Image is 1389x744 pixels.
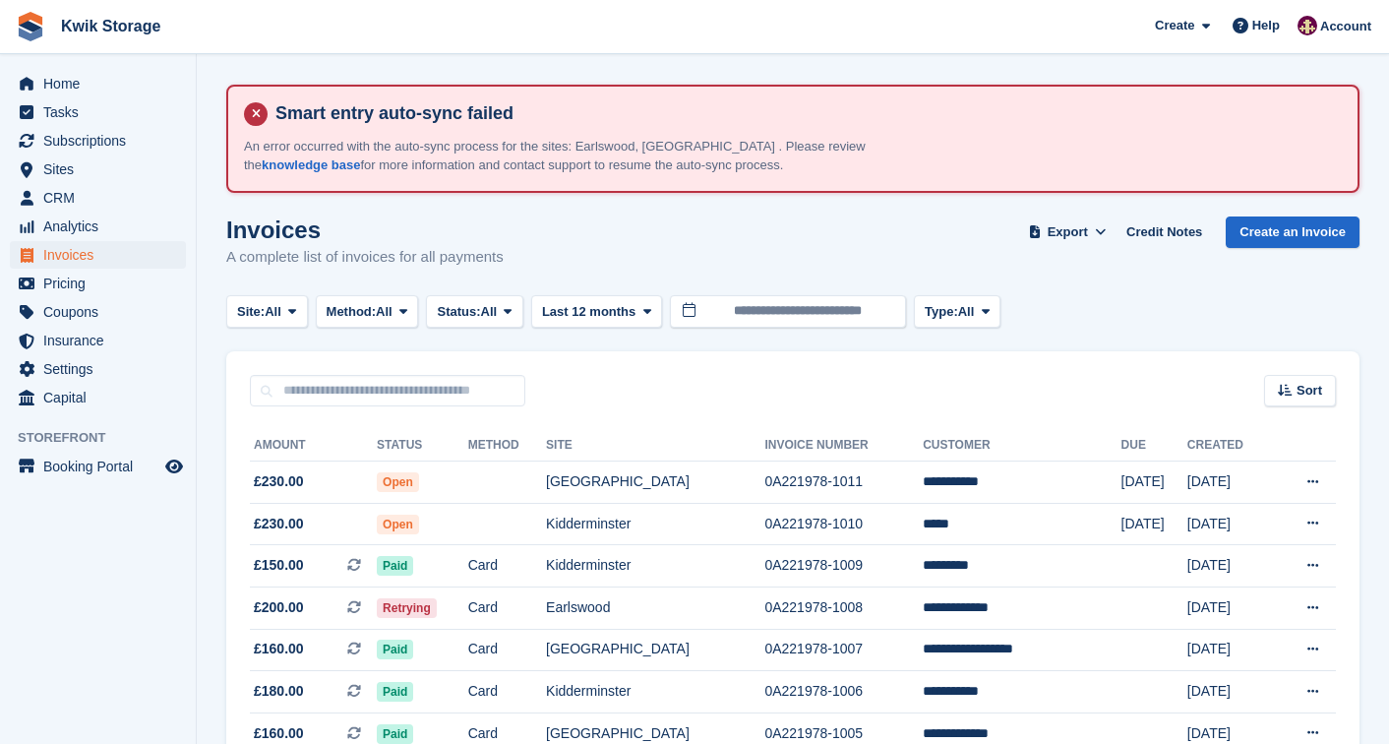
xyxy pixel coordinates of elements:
span: Sort [1297,381,1322,401]
span: CRM [43,184,161,212]
a: menu [10,355,186,383]
span: Coupons [43,298,161,326]
span: Method: [327,302,377,322]
img: stora-icon-8386f47178a22dfd0bd8f6a31ec36ba5ce8667c1dd55bd0f319d3a0aa187defe.svg [16,12,45,41]
span: £160.00 [254,723,304,744]
span: £180.00 [254,681,304,702]
span: Create [1155,16,1194,35]
td: [DATE] [1187,587,1273,629]
span: Paid [377,640,413,659]
a: menu [10,241,186,269]
span: Tasks [43,98,161,126]
td: Kidderminster [546,545,764,588]
span: All [376,302,393,322]
td: [DATE] [1187,545,1273,588]
span: Account [1320,17,1371,36]
span: Open [377,515,419,534]
td: 0A221978-1009 [764,545,923,588]
td: [DATE] [1187,462,1273,504]
button: Site: All [226,295,308,328]
span: Booking Portal [43,453,161,480]
button: Status: All [426,295,522,328]
span: Type: [925,302,958,322]
td: Card [468,629,546,671]
span: £230.00 [254,514,304,534]
a: menu [10,127,186,155]
span: Open [377,472,419,492]
span: Status: [437,302,480,322]
td: 0A221978-1006 [764,671,923,713]
span: £200.00 [254,597,304,618]
span: £160.00 [254,639,304,659]
span: £150.00 [254,555,304,576]
span: Settings [43,355,161,383]
p: A complete list of invoices for all payments [226,246,504,269]
span: Paid [377,724,413,744]
td: Earlswood [546,587,764,629]
span: All [958,302,975,322]
img: ellie tragonette [1298,16,1317,35]
span: Storefront [18,428,196,448]
td: Kidderminster [546,503,764,545]
a: menu [10,270,186,297]
button: Last 12 months [531,295,662,328]
a: menu [10,155,186,183]
span: £230.00 [254,471,304,492]
span: Help [1252,16,1280,35]
th: Created [1187,430,1273,462]
button: Method: All [316,295,419,328]
td: [DATE] [1187,671,1273,713]
td: Kidderminster [546,671,764,713]
a: menu [10,298,186,326]
th: Amount [250,430,377,462]
td: [DATE] [1187,629,1273,671]
a: knowledge base [262,157,360,172]
span: All [481,302,498,322]
td: [GEOGRAPHIC_DATA] [546,629,764,671]
th: Site [546,430,764,462]
td: Card [468,671,546,713]
span: Insurance [43,327,161,354]
td: [GEOGRAPHIC_DATA] [546,462,764,504]
td: [DATE] [1121,503,1187,545]
span: Retrying [377,598,437,618]
td: 0A221978-1008 [764,587,923,629]
a: Create an Invoice [1226,217,1359,249]
span: Capital [43,384,161,411]
span: All [265,302,281,322]
td: Card [468,545,546,588]
span: Home [43,70,161,97]
a: Preview store [162,455,186,478]
button: Type: All [914,295,1000,328]
a: menu [10,213,186,240]
h4: Smart entry auto-sync failed [268,102,1342,125]
span: Site: [237,302,265,322]
th: Customer [923,430,1120,462]
td: 0A221978-1007 [764,629,923,671]
span: Export [1048,222,1088,242]
button: Export [1024,217,1111,249]
span: Paid [377,556,413,576]
a: menu [10,384,186,411]
a: menu [10,327,186,354]
span: Invoices [43,241,161,269]
a: menu [10,184,186,212]
a: Credit Notes [1118,217,1210,249]
td: [DATE] [1187,503,1273,545]
a: Kwik Storage [53,10,168,42]
td: [DATE] [1121,462,1187,504]
h1: Invoices [226,217,504,243]
span: Subscriptions [43,127,161,155]
p: An error occurred with the auto-sync process for the sites: Earlswood, [GEOGRAPHIC_DATA] . Please... [244,137,933,175]
td: 0A221978-1010 [764,503,923,545]
th: Due [1121,430,1187,462]
th: Method [468,430,546,462]
a: menu [10,453,186,480]
span: Last 12 months [542,302,635,322]
a: menu [10,70,186,97]
a: menu [10,98,186,126]
span: Paid [377,682,413,702]
span: Pricing [43,270,161,297]
td: Card [468,587,546,629]
th: Status [377,430,468,462]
